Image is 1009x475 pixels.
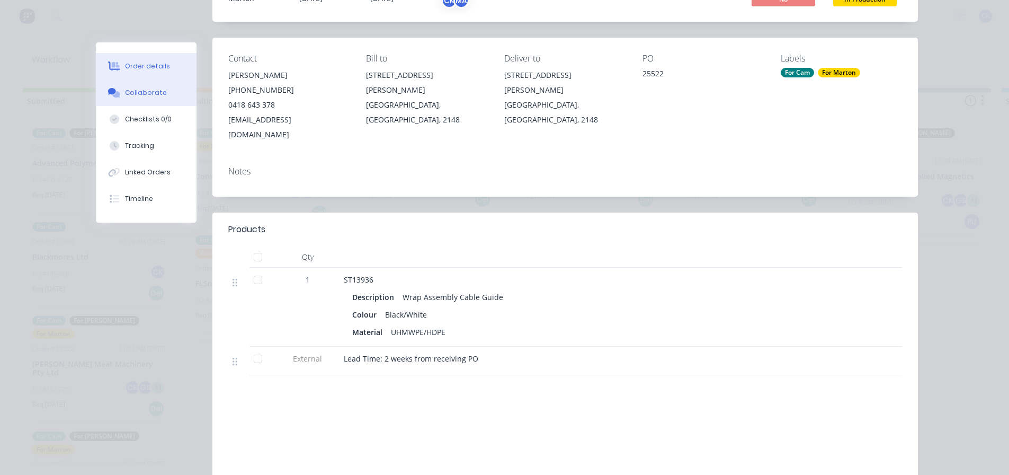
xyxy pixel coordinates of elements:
div: [PERSON_NAME] [228,68,350,83]
div: [STREET_ADDRESS][PERSON_NAME] [504,68,626,98]
div: [GEOGRAPHIC_DATA], [GEOGRAPHIC_DATA], 2148 [366,98,487,127]
div: Material [352,324,387,340]
div: Notes [228,166,902,177]
div: [STREET_ADDRESS][PERSON_NAME][GEOGRAPHIC_DATA], [GEOGRAPHIC_DATA], 2148 [504,68,626,127]
div: Collaborate [125,88,167,98]
div: [PERSON_NAME][PHONE_NUMBER]0418 643 378[EMAIL_ADDRESS][DOMAIN_NAME] [228,68,350,142]
div: For Marton [818,68,860,77]
div: Checklists 0/0 [125,115,172,124]
div: Labels [781,54,902,64]
span: External [280,353,335,364]
div: [STREET_ADDRESS][PERSON_NAME] [366,68,487,98]
button: Order details [96,53,197,80]
div: Products [228,223,265,236]
button: Collaborate [96,80,197,106]
button: Linked Orders [96,159,197,186]
button: Checklists 0/0 [96,106,197,133]
div: [GEOGRAPHIC_DATA], [GEOGRAPHIC_DATA], 2148 [504,98,626,127]
div: Order details [125,61,170,71]
div: UHMWPE/HDPE [387,324,450,340]
div: Description [352,289,398,305]
div: Linked Orders [125,168,171,177]
div: 0418 643 378 [228,98,350,112]
div: 25522 [642,68,764,83]
div: For Cam [781,68,814,77]
button: Tracking [96,133,197,159]
div: Deliver to [504,54,626,64]
span: Lead Time: 2 weeks from receiving PO [344,354,478,364]
div: Contact [228,54,350,64]
div: [PHONE_NUMBER] [228,83,350,98]
div: Wrap Assembly Cable Guide [398,289,507,305]
span: 1 [306,274,310,285]
span: ST13936 [344,275,373,285]
div: Black/White [381,307,431,322]
div: Bill to [366,54,487,64]
div: Colour [352,307,381,322]
div: Timeline [125,194,153,204]
div: PO [642,54,764,64]
div: [EMAIL_ADDRESS][DOMAIN_NAME] [228,112,350,142]
div: Tracking [125,141,154,151]
div: [STREET_ADDRESS][PERSON_NAME][GEOGRAPHIC_DATA], [GEOGRAPHIC_DATA], 2148 [366,68,487,127]
div: Qty [276,247,340,268]
button: Timeline [96,186,197,212]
